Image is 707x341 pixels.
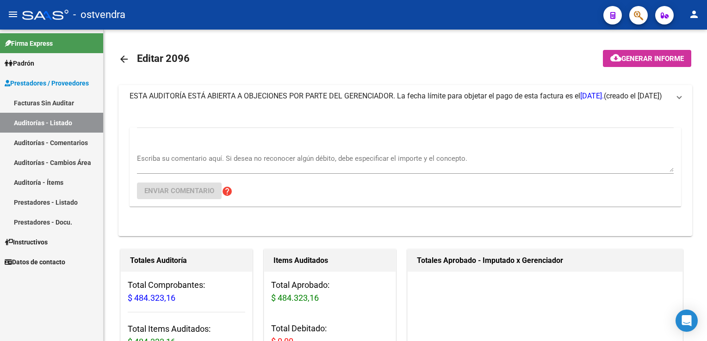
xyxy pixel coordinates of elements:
mat-expansion-panel-header: ESTA AUDITORÍA ESTÁ ABIERTA A OBJECIONES POR PARTE DEL GERENCIADOR. La fecha límite para objetar ... [118,85,692,107]
h3: Total Comprobantes: [128,279,245,304]
span: $ 484.323,16 [271,293,319,303]
button: Enviar comentario [137,183,222,199]
span: Firma Express [5,38,53,49]
div: ESTA AUDITORÍA ESTÁ ABIERTA A OBJECIONES POR PARTE DEL GERENCIADOR. La fecha límite para objetar ... [118,107,692,236]
span: Padrón [5,58,34,68]
h1: Items Auditados [273,253,386,268]
mat-icon: cloud_download [610,52,621,63]
button: Generar informe [603,50,691,67]
span: (creado el [DATE]) [604,91,662,101]
h1: Totales Aprobado - Imputado x Gerenciador [417,253,673,268]
h3: Total Aprobado: [271,279,389,304]
span: Datos de contacto [5,257,65,267]
span: [DATE]. [580,91,604,100]
span: ESTA AUDITORÍA ESTÁ ABIERTA A OBJECIONES POR PARTE DEL GERENCIADOR. La fecha límite para objetar ... [130,91,604,100]
span: - ostvendra [73,5,125,25]
mat-icon: arrow_back [118,54,130,65]
span: Editar 2096 [137,53,190,64]
div: Open Intercom Messenger [676,310,698,332]
span: Generar informe [621,55,684,63]
span: Instructivos [5,237,48,247]
span: Prestadores / Proveedores [5,78,89,88]
mat-icon: person [688,9,700,20]
span: Enviar comentario [144,187,214,195]
mat-icon: menu [7,9,19,20]
mat-icon: help [222,186,233,197]
span: $ 484.323,16 [128,293,175,303]
h1: Totales Auditoría [130,253,243,268]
